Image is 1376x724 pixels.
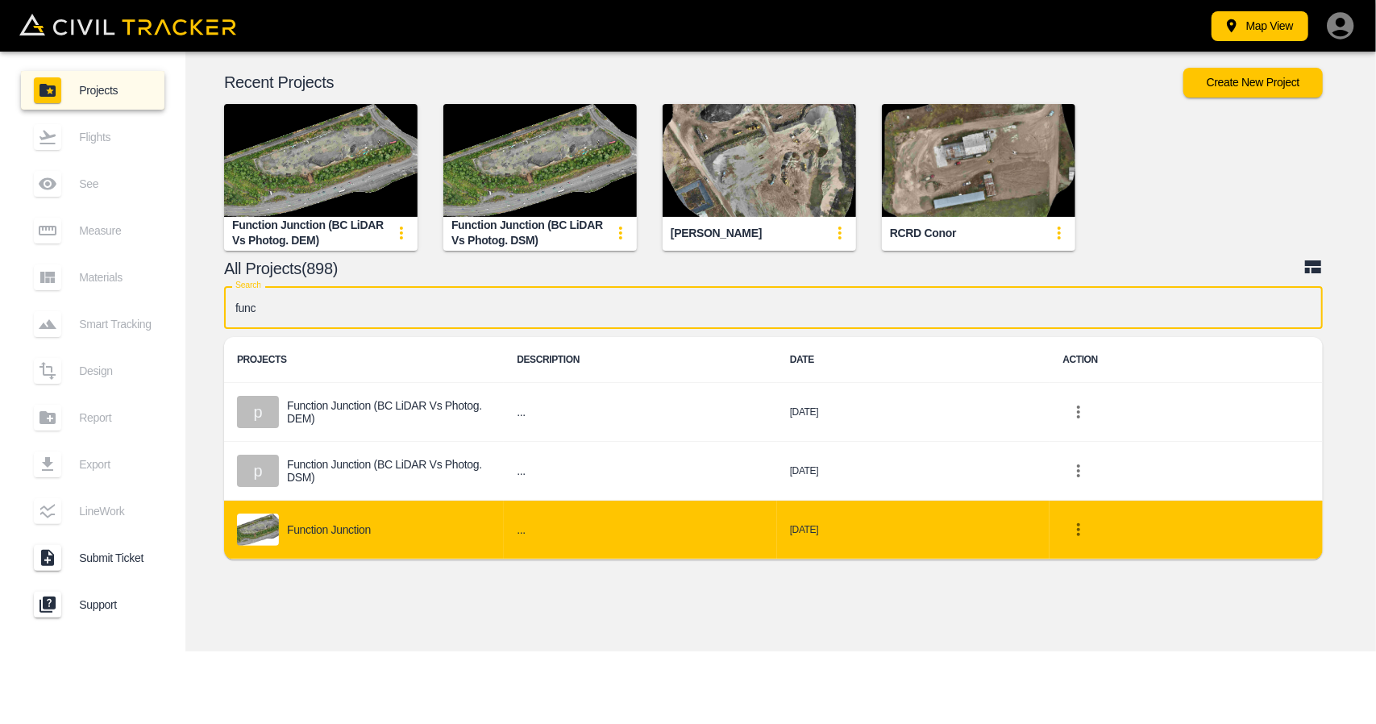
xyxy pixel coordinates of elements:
[777,337,1050,383] th: DATE
[1050,337,1323,383] th: ACTION
[224,262,1303,275] p: All Projects(898)
[504,337,777,383] th: DESCRIPTION
[79,551,152,564] span: Submit Ticket
[224,337,1323,560] table: project-list-table
[287,399,491,426] p: Function Junction (BC LiDAR vs Photog. DEM)
[882,104,1075,217] img: RCRD Conor
[237,514,279,546] img: project-image
[451,218,605,248] div: Function Junction (BC LiDAR vs Photog. DSM)
[605,217,637,249] button: update-card-details
[777,442,1050,501] td: [DATE]
[232,218,385,248] div: Function Junction (BC LiDAR vs Photog. DEM)
[21,539,164,577] a: Submit Ticket
[224,104,418,217] img: Function Junction (BC LiDAR vs Photog. DEM)
[777,501,1050,560] td: [DATE]
[287,523,371,536] p: Function Junction
[1212,11,1308,41] button: Map View
[237,396,279,428] div: p
[517,402,764,422] h6: ...
[79,84,152,97] span: Projects
[287,458,491,485] p: Function Junction (BC LiDAR vs Photog. DSM)
[777,383,1050,442] td: [DATE]
[517,461,764,481] h6: ...
[890,226,956,241] div: RCRD Conor
[224,76,1183,89] p: Recent Projects
[443,104,637,217] img: Function Junction (BC LiDAR vs Photog. DSM)
[19,14,236,36] img: Civil Tracker
[224,337,504,383] th: PROJECTS
[385,217,418,249] button: update-card-details
[663,104,856,217] img: Darby Gravel
[824,217,856,249] button: update-card-details
[517,520,764,540] h6: ...
[1043,217,1075,249] button: update-card-details
[1183,68,1323,98] button: Create New Project
[79,598,152,611] span: Support
[21,71,164,110] a: Projects
[671,226,762,241] div: [PERSON_NAME]
[21,585,164,624] a: Support
[237,455,279,487] div: p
